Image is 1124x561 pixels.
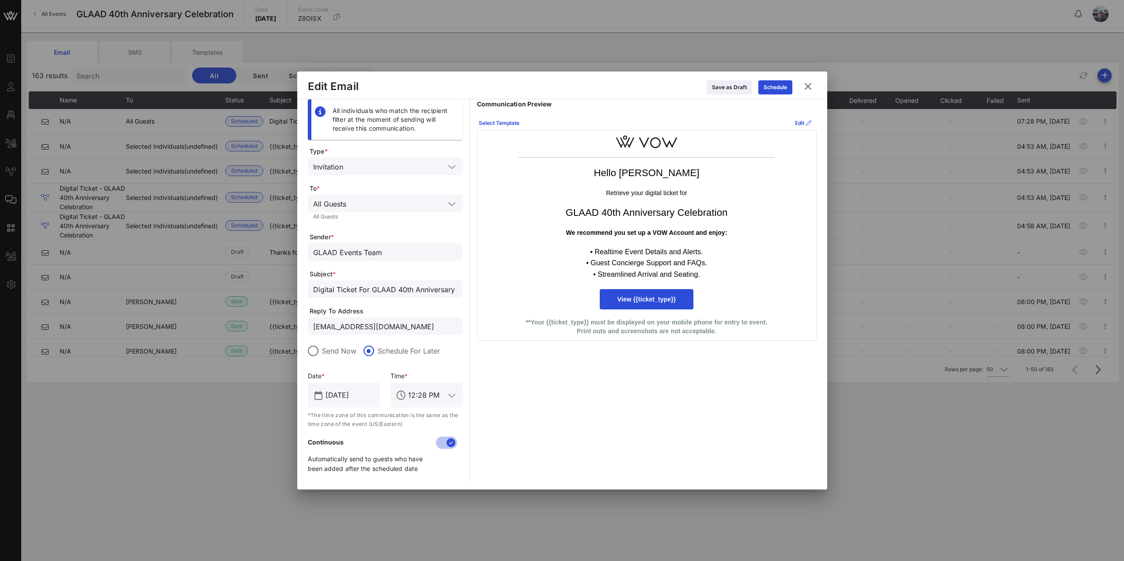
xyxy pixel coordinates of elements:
strong: We recommend you set up a VOW Account and enjoy: [566,229,727,236]
div: Edit Email [308,80,359,93]
div: All Guests [313,214,457,219]
button: Edit [790,116,817,130]
button: Select Template [473,116,525,130]
p: *The time zone of this communication is the same as the time zone of the event (US/Eastern) [308,411,462,429]
p: Communication Preview [477,99,817,109]
p: Retrieve your digital ticket for [518,189,775,198]
div: Edit [795,119,811,128]
strong: **Your {{ticket_type}} must be displayed on your mobile phone for entry to event. Print outs and ... [526,319,768,335]
button: Schedule [758,80,792,94]
span: Subject [310,270,462,279]
input: From [313,246,457,258]
table: divider [518,157,775,158]
div: Date [303,371,385,381]
div: Select Template [479,119,519,128]
h1: GLAAD 40th Anniversary Celebration [518,206,775,220]
div: All Guests [313,200,346,208]
label: Schedule For Later [378,346,440,355]
input: From [313,320,457,332]
p: • Realtime Event Details and Alerts. • Guest Concierge Support and FAQs. • Streamlined Arrival an... [518,246,775,280]
span: Reply To Address [310,307,462,316]
span: Type [310,147,462,156]
p: Continuous [308,437,438,447]
span: View {{ticket_type}} [617,296,676,303]
button: prepend icon [314,391,322,400]
div: Invitation [308,158,462,175]
div: Schedule [764,83,787,92]
div: Time [385,371,468,381]
span: Sender [310,233,462,241]
div: All individuals who match the recipient filter at the moment of sending will receive this communi... [333,106,455,133]
div: Invitation [313,163,343,171]
p: Automatically send to guests who have been added after the scheduled date [308,454,438,474]
button: Save as Draft [707,80,752,94]
div: Save as Draft [712,83,747,92]
a: View {{ticket_type}} [600,289,693,310]
span: Hello [PERSON_NAME] [594,167,699,178]
label: Send Now [322,346,356,355]
span: To [310,184,462,193]
input: Subject [313,283,457,295]
div: All Guests [308,195,462,212]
